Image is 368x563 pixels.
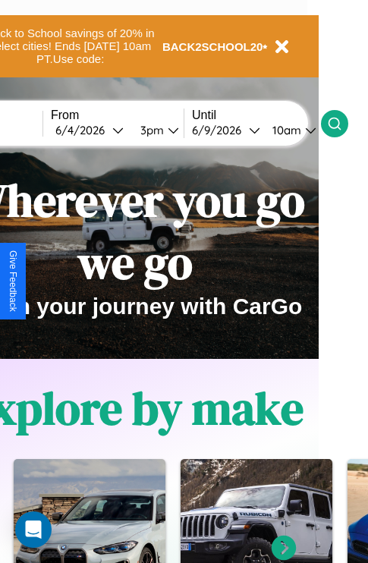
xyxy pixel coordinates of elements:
div: 10am [265,123,305,137]
button: 10am [260,122,321,138]
div: Open Intercom Messenger [15,511,52,548]
div: 3pm [133,123,168,137]
div: 6 / 9 / 2026 [192,123,249,137]
label: Until [192,109,321,122]
div: Give Feedback [8,250,18,312]
b: BACK2SCHOOL20 [162,40,263,53]
button: 3pm [128,122,184,138]
label: From [51,109,184,122]
div: 6 / 4 / 2026 [55,123,112,137]
button: 6/4/2026 [51,122,128,138]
